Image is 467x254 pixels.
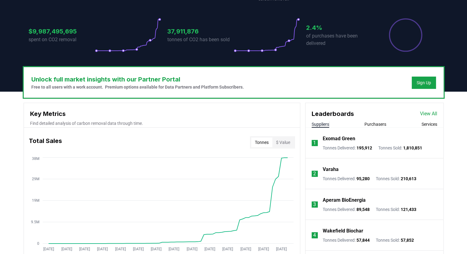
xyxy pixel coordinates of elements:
[356,145,372,150] span: 195,912
[29,27,95,36] h3: $9,987,495,695
[312,121,329,127] button: Suppliers
[258,247,269,251] tspan: [DATE]
[388,18,423,52] div: Percentage of sales delivered
[97,247,108,251] tspan: [DATE]
[313,170,316,177] p: 2
[272,137,294,147] button: $ Value
[31,84,244,90] p: Free to all users with a work account. Premium options available for Data Partners and Platform S...
[115,247,126,251] tspan: [DATE]
[276,247,287,251] tspan: [DATE]
[376,237,414,243] p: Tonnes Sold :
[32,177,39,181] tspan: 29M
[30,109,294,118] h3: Key Metrics
[43,247,54,251] tspan: [DATE]
[323,166,339,173] a: Varaha
[323,145,372,151] p: Tonnes Delivered :
[204,247,215,251] tspan: [DATE]
[31,75,244,84] h3: Unlock full market insights with our Partner Portal
[79,247,90,251] tspan: [DATE]
[167,27,234,36] h3: 37,911,876
[412,77,436,89] button: Sign Up
[356,207,370,212] span: 89,548
[403,145,422,150] span: 1,810,851
[32,157,39,161] tspan: 38M
[30,120,294,126] p: Find detailed analysis of carbon removal data through time.
[323,135,355,142] a: Exomad Green
[312,109,354,118] h3: Leaderboards
[151,247,162,251] tspan: [DATE]
[29,36,95,43] p: spent on CO2 removal
[378,145,422,151] p: Tonnes Sold :
[31,220,39,224] tspan: 9.5M
[422,121,437,127] button: Services
[313,139,316,147] p: 1
[61,247,72,251] tspan: [DATE]
[364,121,386,127] button: Purchasers
[306,32,372,47] p: of purchases have been delivered
[356,176,370,181] span: 95,280
[32,198,39,203] tspan: 19M
[167,36,234,43] p: tonnes of CO2 has been sold
[37,241,39,246] tspan: 0
[29,136,62,149] h3: Total Sales
[251,137,272,147] button: Tonnes
[323,227,363,235] a: Wakefield Biochar
[323,206,370,212] p: Tonnes Delivered :
[401,238,414,243] span: 57,852
[420,110,437,117] a: View All
[401,176,416,181] span: 210,613
[240,247,251,251] tspan: [DATE]
[186,247,197,251] tspan: [DATE]
[133,247,143,251] tspan: [DATE]
[306,23,372,32] h3: 2.4%
[323,176,370,182] p: Tonnes Delivered :
[417,80,431,86] a: Sign Up
[376,176,416,182] p: Tonnes Sold :
[323,196,366,204] a: Aperam BioEnergia
[376,206,416,212] p: Tonnes Sold :
[313,201,316,208] p: 3
[401,207,416,212] span: 121,433
[323,237,370,243] p: Tonnes Delivered :
[169,247,179,251] tspan: [DATE]
[222,247,233,251] tspan: [DATE]
[313,232,316,239] p: 4
[356,238,370,243] span: 57,844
